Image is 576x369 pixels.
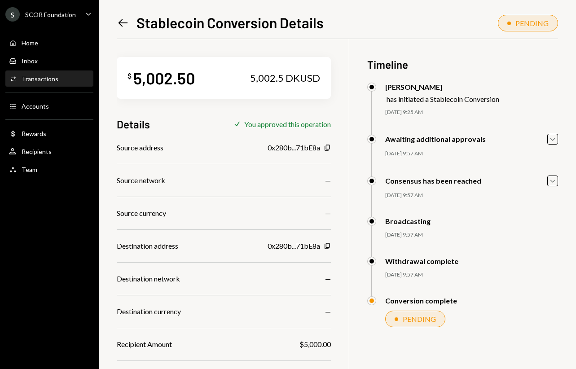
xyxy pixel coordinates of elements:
[25,11,76,18] div: SCOR Foundation
[5,70,93,87] a: Transactions
[5,143,93,159] a: Recipients
[385,296,457,305] div: Conversion complete
[403,315,436,323] div: PENDING
[385,257,458,265] div: Withdrawal complete
[128,71,132,80] div: $
[387,95,499,103] div: has initiated a Stablecoin Conversion
[117,339,172,350] div: Recipient Amount
[385,83,499,91] div: [PERSON_NAME]
[325,306,331,317] div: —
[299,339,331,350] div: $5,000.00
[385,176,481,185] div: Consensus has been reached
[117,306,181,317] div: Destination currency
[5,161,93,177] a: Team
[5,125,93,141] a: Rewards
[117,117,150,132] h3: Details
[5,98,93,114] a: Accounts
[117,208,166,219] div: Source currency
[133,68,195,88] div: 5,002.50
[22,102,49,110] div: Accounts
[268,142,320,153] div: 0x280b...71bE8a
[5,35,93,51] a: Home
[385,192,558,199] div: [DATE] 9:57 AM
[385,271,558,279] div: [DATE] 9:57 AM
[117,175,165,186] div: Source network
[117,273,180,284] div: Destination network
[22,148,52,155] div: Recipients
[325,273,331,284] div: —
[250,72,320,84] div: 5,002.5 DKUSD
[268,241,320,251] div: 0x280b...71bE8a
[515,19,549,27] div: PENDING
[22,130,46,137] div: Rewards
[136,13,324,31] h1: Stablecoin Conversion Details
[244,120,331,128] div: You approved this operation
[385,150,558,158] div: [DATE] 9:57 AM
[325,208,331,219] div: —
[5,53,93,69] a: Inbox
[385,231,558,239] div: [DATE] 9:57 AM
[5,7,20,22] div: S
[385,217,431,225] div: Broadcasting
[117,241,178,251] div: Destination address
[385,109,558,116] div: [DATE] 9:25 AM
[22,75,58,83] div: Transactions
[22,166,37,173] div: Team
[385,135,486,143] div: Awaiting additional approvals
[325,175,331,186] div: —
[117,142,163,153] div: Source address
[22,39,38,47] div: Home
[367,57,558,72] h3: Timeline
[22,57,38,65] div: Inbox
